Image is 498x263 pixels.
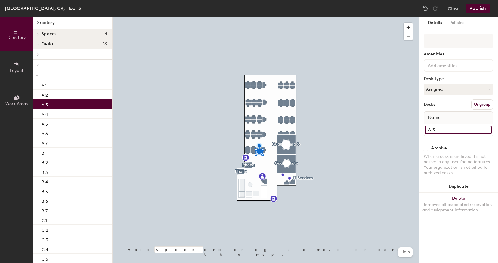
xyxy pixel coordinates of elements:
[42,187,48,194] p: B.5
[466,4,490,13] button: Publish
[42,158,48,165] p: B.2
[42,32,57,36] span: Spaces
[42,91,48,98] p: A.2
[42,130,48,136] p: A.6
[424,84,493,95] button: Assigned
[42,110,48,117] p: A.4
[5,101,28,106] span: Work Areas
[42,236,48,243] p: C.3
[102,42,107,47] span: 59
[42,81,47,88] p: A.1
[432,5,438,11] img: Redo
[448,4,460,13] button: Close
[446,17,468,29] button: Policies
[424,17,446,29] button: Details
[398,247,413,257] button: Help
[42,139,48,146] p: A.7
[7,35,26,40] span: Directory
[42,226,48,233] p: C.2
[42,255,48,262] p: C.5
[427,61,481,69] input: Add amenities
[419,193,498,219] button: DeleteRemoves all associated reservation and assignment information
[422,5,428,11] img: Undo
[431,146,447,151] div: Archive
[42,207,48,214] p: B.7
[42,168,48,175] p: B.3
[5,5,81,12] div: [GEOGRAPHIC_DATA], CR, Floor 3
[42,197,48,204] p: B.6
[419,180,498,193] button: Duplicate
[105,32,107,36] span: 4
[42,101,48,108] p: A.3
[425,112,444,123] span: Name
[42,120,48,127] p: A.5
[42,178,48,185] p: B.4
[42,216,47,223] p: C.1
[42,42,53,47] span: Desks
[424,77,493,81] div: Desk Type
[424,102,435,107] div: Desks
[42,245,48,252] p: C.4
[422,202,494,213] div: Removes all associated reservation and assignment information
[424,52,493,57] div: Amenities
[10,68,23,73] span: Layout
[471,99,493,110] button: Ungroup
[424,154,493,176] div: When a desk is archived it's not active in any user-facing features. Your organization is not bil...
[33,20,112,29] h1: Directory
[42,149,47,156] p: B.1
[425,126,492,134] input: Unnamed desk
